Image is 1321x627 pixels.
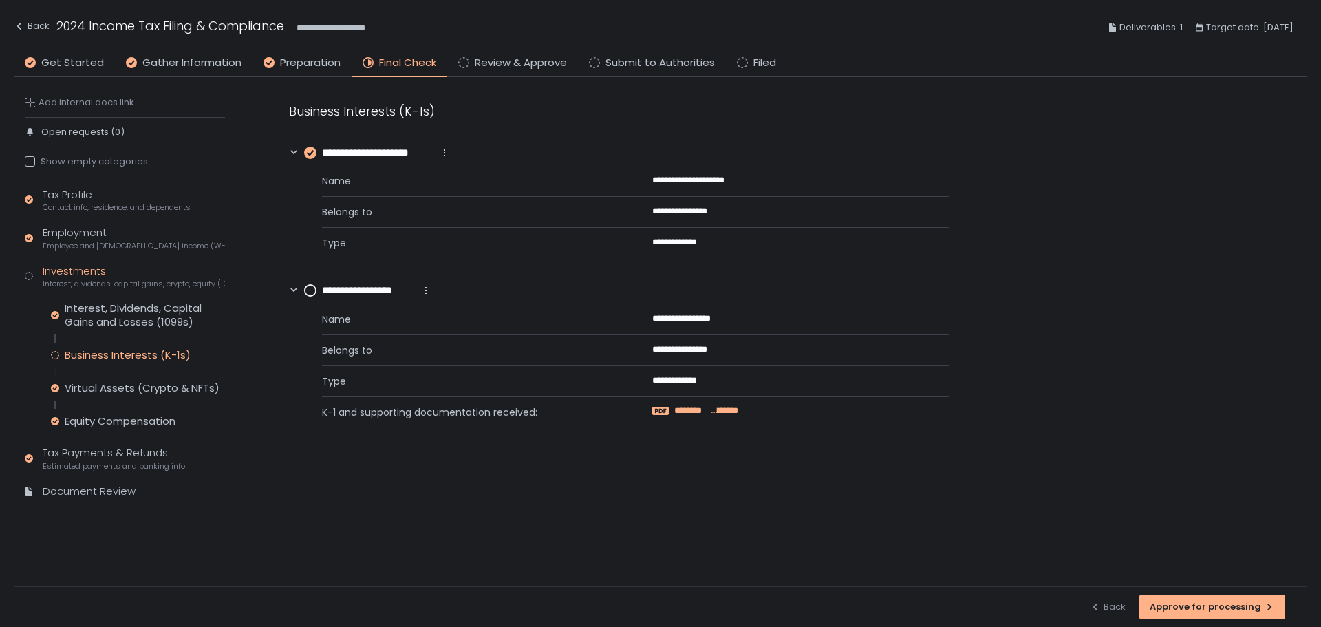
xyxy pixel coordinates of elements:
[322,174,619,188] span: Name
[43,279,225,289] span: Interest, dividends, capital gains, crypto, equity (1099s, K-1s)
[142,55,241,71] span: Gather Information
[322,343,619,357] span: Belongs to
[379,55,436,71] span: Final Check
[322,312,619,326] span: Name
[289,102,949,120] div: Business Interests (K-1s)
[56,17,284,35] h1: 2024 Income Tax Filing & Compliance
[280,55,341,71] span: Preparation
[475,55,567,71] span: Review & Approve
[14,17,50,39] button: Back
[65,301,225,329] div: Interest, Dividends, Capital Gains and Losses (1099s)
[43,225,225,251] div: Employment
[1206,19,1293,36] span: Target date: [DATE]
[605,55,715,71] span: Submit to Authorities
[43,241,225,251] span: Employee and [DEMOGRAPHIC_DATA] income (W-2s)
[1150,601,1275,613] div: Approve for processing
[43,461,185,471] span: Estimated payments and banking info
[43,484,136,500] div: Document Review
[43,445,185,471] div: Tax Payments & Refunds
[65,381,219,395] div: Virtual Assets (Crypto & NFTs)
[1139,595,1285,619] button: Approve for processing
[1119,19,1183,36] span: Deliverables: 1
[65,348,191,362] div: Business Interests (K-1s)
[322,374,619,388] span: Type
[43,202,191,213] span: Contact info, residence, and dependents
[1090,601,1126,613] div: Back
[322,205,619,219] span: Belongs to
[322,405,619,419] span: K-1 and supporting documentation received:
[41,126,125,138] span: Open requests (0)
[25,96,134,109] button: Add internal docs link
[43,187,191,213] div: Tax Profile
[14,18,50,34] div: Back
[65,414,175,428] div: Equity Compensation
[1090,595,1126,619] button: Back
[43,264,225,290] div: Investments
[753,55,776,71] span: Filed
[322,236,619,250] span: Type
[41,55,104,71] span: Get Started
